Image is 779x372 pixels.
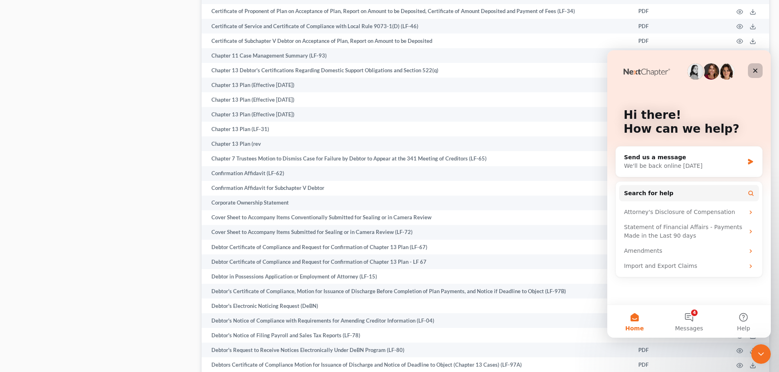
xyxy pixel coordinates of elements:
[632,4,673,19] td: PDF
[202,48,632,63] td: Chapter 11 Case Management Summary (LF-93)
[202,151,632,166] td: Chapter 7 Trustees Motion to Dismiss Case for Failure by Debtor to Appear at the 341 Meeting of C...
[202,269,632,284] td: Debtor in Possessions Application or Employment of Attorney (LF-15)
[202,78,632,92] td: Chapter 13 Plan (Effective [DATE])
[202,33,632,48] td: Certificate of Subchapter V Debtor on Acceptance of Plan, Report on Amount to be Deposited
[632,19,673,33] td: PDF
[202,225,632,240] td: Cover Sheet to Accompany Items Submitted for Sealing or in Camera Review (LF-72)
[607,50,771,338] iframe: Intercom live chat
[202,136,632,151] td: Chapter 13 Plan (rev
[202,19,632,33] td: Certificate of Service and Certificate of Compliance with Local Rule 9073-1(D) (LF-46)
[202,122,632,136] td: Chapter 13 Plan (LF-31)
[202,328,632,343] td: Debtor's Notice of Filing Payroll and Sales Tax Reports (LF-78)
[202,196,632,210] td: Corporate Ownership Statement
[632,357,673,372] td: PDF
[202,254,632,269] td: Debtor Certificate of Compliance and Request for Confirmation of Chapter 13 Plan - LF 67
[202,298,632,313] td: Debtor's Electronic Noticing Request (DeBN)
[202,92,632,107] td: Chapter 13 Plan (Effective [DATE])
[202,210,632,225] td: Cover Sheet to Accompany Items Conventionally Submitted for Sealing or in Camera Review
[202,240,632,254] td: Debtor Certificate of Compliance and Request for Confirmation of Chapter 13 Plan (LF-67)
[632,48,673,63] td: DOCX
[632,343,673,357] td: PDF
[202,107,632,122] td: Chapter 13 Plan (Effective [DATE])
[202,63,632,78] td: Chapter 13 Debtor's Certifications Regarding Domestic Support Obligations and Section 522(q)
[202,343,632,357] td: Debtor's Request to Receive Notices Electronically Under DeBN Program (LF-80)
[632,33,673,48] td: PDF
[202,357,632,372] td: Debtors Certificate of Compliance Motion for Issuance of Discharge and Notice of Deadline to Obje...
[751,344,771,364] iframe: Intercom live chat
[202,4,632,19] td: Certificate of Proponent of Plan on Acceptance of Plan, Report on Amount to be Deposited, Certifi...
[202,166,632,181] td: Confirmation Affidavit (LF-62)
[202,313,632,328] td: Debtor's Notice of Compliance with Requirements for Amending Creditor Information (LF-04)
[202,181,632,196] td: Confirmation Affidavit for Subchapter V Debtor
[202,284,632,298] td: Debtor's Certificate of Compliance, Motion for Issuance of Discharge Before Completion of Plan Pa...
